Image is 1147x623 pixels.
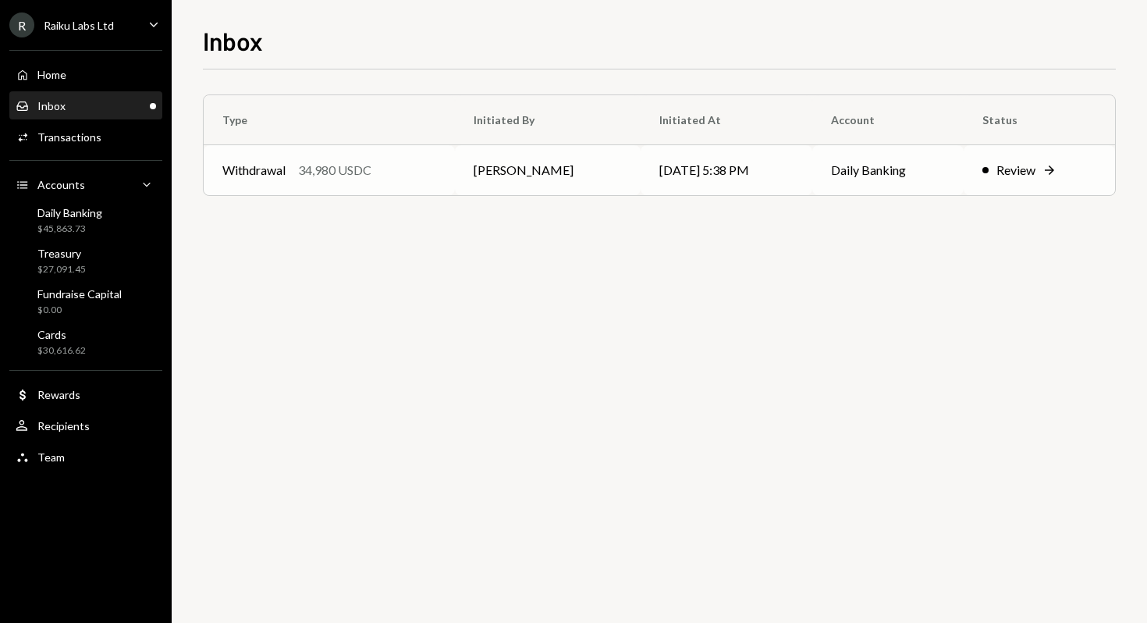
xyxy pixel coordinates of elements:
td: [PERSON_NAME] [455,145,640,195]
div: $30,616.62 [37,344,86,358]
div: Home [37,68,66,81]
th: Initiated At [641,95,812,145]
h1: Inbox [203,25,263,56]
a: Transactions [9,123,162,151]
div: Fundraise Capital [37,287,122,301]
th: Type [204,95,455,145]
a: Rewards [9,380,162,408]
a: Inbox [9,91,162,119]
th: Initiated By [455,95,640,145]
a: Team [9,443,162,471]
div: Withdrawal [222,161,286,180]
div: $27,091.45 [37,263,86,276]
a: Home [9,60,162,88]
th: Status [964,95,1115,145]
div: Daily Banking [37,206,102,219]
div: Inbox [37,99,66,112]
div: Raiku Labs Ltd [44,19,114,32]
a: Fundraise Capital$0.00 [9,283,162,320]
td: Daily Banking [812,145,964,195]
th: Account [812,95,964,145]
a: Recipients [9,411,162,440]
a: Daily Banking$45,863.73 [9,201,162,239]
div: Recipients [37,419,90,433]
div: $0.00 [37,304,122,317]
div: $45,863.73 [37,222,102,236]
div: 34,980 USDC [298,161,371,180]
div: Accounts [37,178,85,191]
td: [DATE] 5:38 PM [641,145,812,195]
div: Rewards [37,388,80,401]
div: Review [996,161,1035,180]
a: Cards$30,616.62 [9,323,162,361]
div: Cards [37,328,86,341]
a: Treasury$27,091.45 [9,242,162,279]
a: Accounts [9,170,162,198]
div: Treasury [37,247,86,260]
div: Team [37,450,65,464]
div: Transactions [37,130,101,144]
div: R [9,12,34,37]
